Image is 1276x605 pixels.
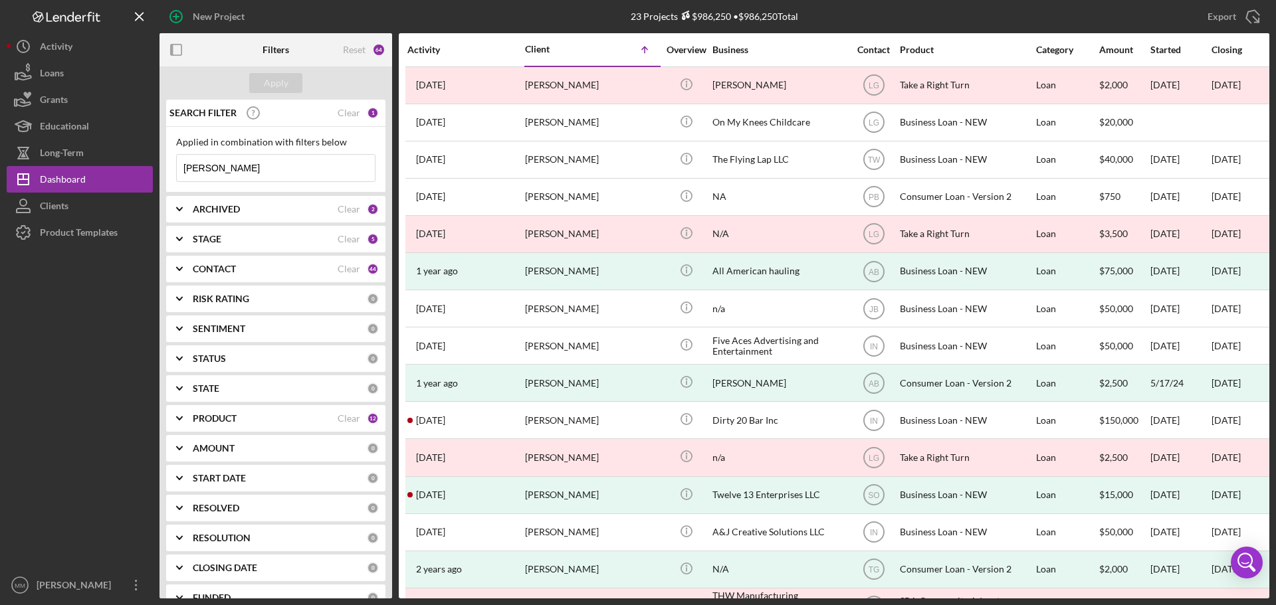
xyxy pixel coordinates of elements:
[416,489,445,500] time: 2025-02-03 19:07
[367,502,379,514] div: 0
[338,234,360,244] div: Clear
[416,266,458,276] time: 2024-03-26 19:43
[193,533,251,543] b: RESOLUTION
[525,105,658,140] div: [PERSON_NAME]
[869,304,878,313] text: JB
[367,592,379,604] div: 0
[338,264,360,274] div: Clear
[7,139,153,166] a: Long-Term
[868,81,879,90] text: LG
[525,365,658,400] div: [PERSON_NAME]
[1036,44,1098,55] div: Category
[870,341,878,351] text: IN
[1150,440,1210,475] div: [DATE]
[870,528,878,537] text: IN
[367,383,379,394] div: 0
[712,291,845,326] div: n/a
[416,341,445,351] time: 2025-08-19 15:20
[868,491,879,500] text: SO
[416,564,462,574] time: 2023-05-04 16:53
[1150,552,1210,587] div: [DATE]
[416,378,458,389] time: 2024-05-23 01:33
[712,105,845,140] div: On My Knees Childcare
[416,191,445,202] time: 2025-01-14 20:41
[7,166,153,193] a: Dashboard
[525,402,658,438] div: [PERSON_NAME]
[1212,564,1241,574] div: [DATE]
[193,592,231,603] b: FUNDED
[900,44,1033,55] div: Product
[193,264,236,274] b: CONTACT
[416,415,445,426] time: 2025-06-03 18:35
[193,413,237,424] b: PRODUCT
[867,155,880,165] text: TW
[900,515,1033,550] div: Business Loan - NEW
[367,293,379,305] div: 0
[7,33,153,60] button: Activity
[416,117,445,128] time: 2024-09-26 05:15
[1212,452,1241,463] time: [DATE]
[1150,291,1210,326] div: [DATE]
[7,113,153,139] a: Educational
[367,562,379,574] div: 0
[1231,547,1263,578] div: Open Intercom Messenger
[416,527,445,537] time: 2025-05-06 03:19
[169,108,237,118] b: SEARCH FILTER
[15,582,25,589] text: MM
[193,204,240,215] b: ARCHIVED
[33,572,120,602] div: [PERSON_NAME]
[712,216,845,252] div: N/A
[525,552,658,587] div: [PERSON_NAME]
[193,3,245,30] div: New Project
[193,383,219,394] b: STATE
[678,11,731,22] div: $986,250
[338,108,360,118] div: Clear
[1036,440,1098,475] div: Loan
[263,44,289,55] b: Filters
[338,204,360,215] div: Clear
[868,379,879,388] text: AB
[868,193,879,202] text: PB
[249,73,302,93] button: Apply
[1212,228,1241,239] time: [DATE]
[900,402,1033,438] div: Business Loan - NEW
[900,142,1033,177] div: Business Loan - NEW
[367,107,379,119] div: 1
[1212,266,1241,276] div: [DATE]
[1036,402,1098,438] div: Loan
[900,477,1033,513] div: Business Loan - NEW
[367,442,379,454] div: 0
[40,219,118,249] div: Product Templates
[712,179,845,215] div: NA
[367,203,379,215] div: 2
[1212,414,1241,426] time: [DATE]
[1036,216,1098,252] div: Loan
[1099,68,1149,103] div: $2,000
[1212,303,1241,314] time: [DATE]
[367,353,379,365] div: 0
[900,552,1033,587] div: Consumer Loan - Version 2
[1036,328,1098,363] div: Loan
[1150,328,1210,363] div: [DATE]
[1150,365,1210,400] div: 5/17/24
[407,44,524,55] div: Activity
[712,515,845,550] div: A&J Creative Solutions LLC
[1150,477,1210,513] div: [DATE]
[1212,378,1241,389] div: [DATE]
[416,80,445,90] time: 2025-01-30 21:24
[1099,340,1133,351] span: $50,000
[7,193,153,219] a: Clients
[1208,3,1236,30] div: Export
[338,413,360,424] div: Clear
[900,291,1033,326] div: Business Loan - NEW
[1212,489,1241,500] div: [DATE]
[712,477,845,513] div: Twelve 13 Enterprises LLC
[525,477,658,513] div: [PERSON_NAME]
[525,216,658,252] div: [PERSON_NAME]
[525,515,658,550] div: [PERSON_NAME]
[7,86,153,113] button: Grants
[1099,254,1149,289] div: $75,000
[868,454,879,463] text: LG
